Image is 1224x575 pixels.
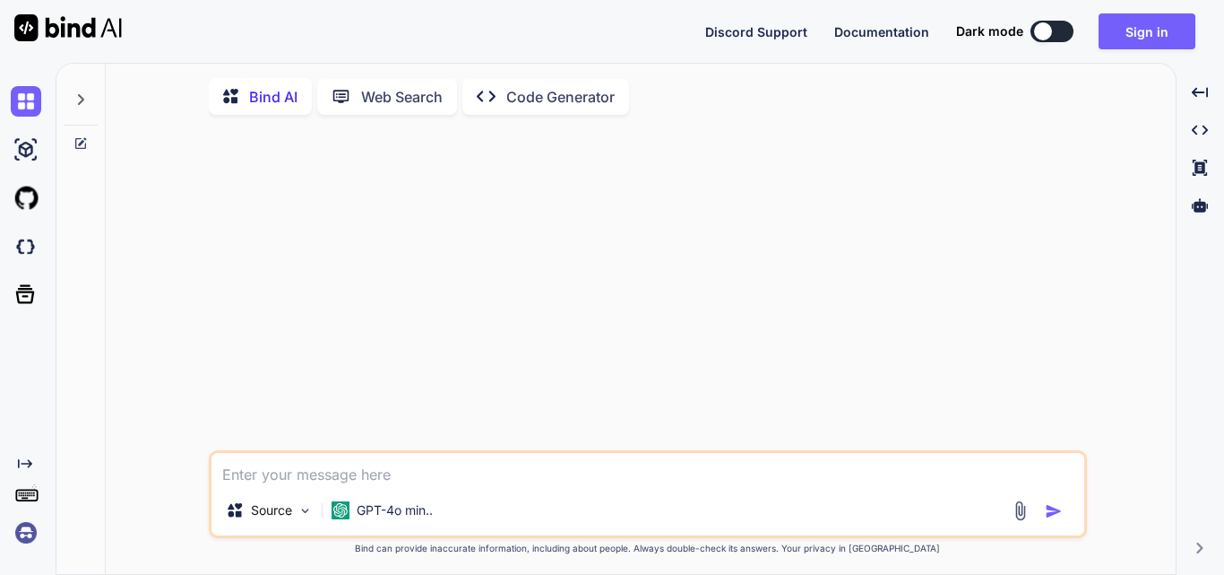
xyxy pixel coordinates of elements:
[11,86,41,117] img: chat
[1045,502,1063,520] img: icon
[11,135,41,165] img: ai-studio
[956,22,1023,40] span: Dark mode
[11,231,41,262] img: darkCloudIdeIcon
[834,24,929,39] span: Documentation
[11,183,41,213] img: githubLight
[297,503,313,518] img: Pick Models
[1099,13,1195,49] button: Sign in
[14,14,122,41] img: Bind AI
[11,518,41,548] img: signin
[332,501,349,519] img: GPT-4o mini
[357,501,433,519] p: GPT-4o min..
[249,86,297,108] p: Bind AI
[705,24,807,39] span: Discord Support
[251,501,292,519] p: Source
[1010,501,1030,521] img: attachment
[834,22,929,41] button: Documentation
[209,542,1087,555] p: Bind can provide inaccurate information, including about people. Always double-check its answers....
[705,22,807,41] button: Discord Support
[506,86,615,108] p: Code Generator
[361,86,443,108] p: Web Search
